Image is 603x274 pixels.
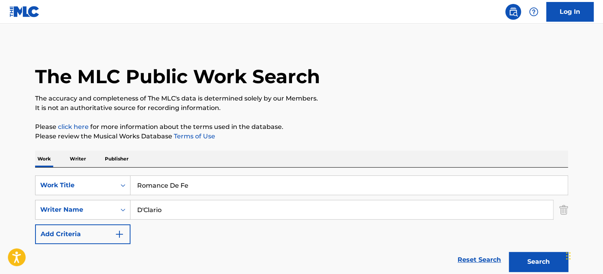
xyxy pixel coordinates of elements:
[566,244,571,268] div: Drag
[35,224,130,244] button: Add Criteria
[58,123,89,130] a: click here
[529,7,538,17] img: help
[508,7,518,17] img: search
[40,205,111,214] div: Writer Name
[67,151,88,167] p: Writer
[509,252,568,272] button: Search
[559,200,568,220] img: Delete Criterion
[35,94,568,103] p: The accuracy and completeness of The MLC's data is determined solely by our Members.
[9,6,40,17] img: MLC Logo
[454,251,505,268] a: Reset Search
[35,132,568,141] p: Please review the Musical Works Database
[546,2,594,22] a: Log In
[526,4,542,20] div: Help
[115,229,124,239] img: 9d2ae6d4665cec9f34b9.svg
[35,65,320,88] h1: The MLC Public Work Search
[35,151,53,167] p: Work
[102,151,131,167] p: Publisher
[35,122,568,132] p: Please for more information about the terms used in the database.
[505,4,521,20] a: Public Search
[564,236,603,274] iframe: Chat Widget
[172,132,215,140] a: Terms of Use
[35,103,568,113] p: It is not an authoritative source for recording information.
[40,181,111,190] div: Work Title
